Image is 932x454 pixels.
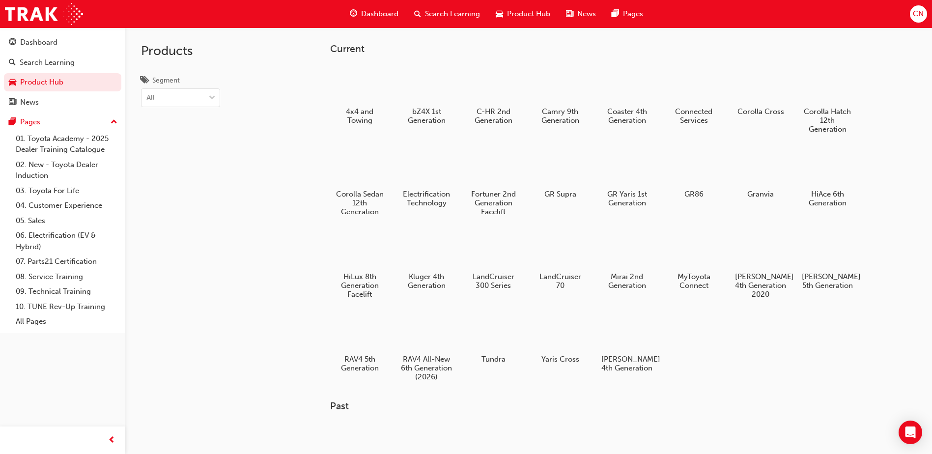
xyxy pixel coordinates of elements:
[9,78,16,87] span: car-icon
[464,145,523,220] a: Fortuner 2nd Generation Facelift
[397,310,456,385] a: RAV4 All-New 6th Generation (2026)
[535,190,586,199] h5: GR Supra
[4,93,121,112] a: News
[597,310,656,376] a: [PERSON_NAME] 4th Generation
[342,4,406,24] a: guage-iconDashboard
[899,421,922,444] div: Open Intercom Messenger
[731,62,790,119] a: Corolla Cross
[111,116,117,129] span: up-icon
[425,8,480,20] span: Search Learning
[334,190,386,216] h5: Corolla Sedan 12th Generation
[397,145,456,211] a: Electrification Technology
[20,37,57,48] div: Dashboard
[535,355,586,364] h5: Yaris Cross
[406,4,488,24] a: search-iconSearch Learning
[664,62,723,128] a: Connected Services
[507,8,550,20] span: Product Hub
[664,227,723,293] a: MyToyota Connect
[12,284,121,299] a: 09. Technical Training
[531,310,590,367] a: Yaris Cross
[798,62,857,137] a: Corolla Hatch 12th Generation
[12,254,121,269] a: 07. Parts21 Certification
[464,62,523,128] a: C-HR 2nd Generation
[597,145,656,211] a: GR Yaris 1st Generation
[531,227,590,293] a: LandCruiser 70
[604,4,651,24] a: pages-iconPages
[330,43,888,55] h3: Current
[612,8,619,20] span: pages-icon
[566,8,573,20] span: news-icon
[334,355,386,372] h5: RAV4 5th Generation
[735,107,787,116] h5: Corolla Cross
[910,5,927,23] button: CN
[668,107,720,125] h5: Connected Services
[535,107,586,125] h5: Camry 9th Generation
[12,183,121,199] a: 03. Toyota For Life
[141,43,220,59] h2: Products
[12,314,121,329] a: All Pages
[577,8,596,20] span: News
[12,269,121,284] a: 08. Service Training
[146,92,155,104] div: All
[20,97,39,108] div: News
[397,62,456,128] a: bZ4X 1st Generation
[209,92,216,105] span: down-icon
[802,107,853,134] h5: Corolla Hatch 12th Generation
[414,8,421,20] span: search-icon
[488,4,558,24] a: car-iconProduct Hub
[9,118,16,127] span: pages-icon
[531,62,590,128] a: Camry 9th Generation
[913,8,924,20] span: CN
[601,355,653,372] h5: [PERSON_NAME] 4th Generation
[20,57,75,68] div: Search Learning
[798,145,857,211] a: HiAce 6th Generation
[4,113,121,131] button: Pages
[731,145,790,202] a: Granvia
[108,434,115,447] span: prev-icon
[664,145,723,202] a: GR86
[798,227,857,293] a: [PERSON_NAME] 5th Generation
[4,31,121,113] button: DashboardSearch LearningProduct HubNews
[9,38,16,47] span: guage-icon
[4,73,121,91] a: Product Hub
[601,190,653,207] h5: GR Yaris 1st Generation
[668,272,720,290] h5: MyToyota Connect
[464,310,523,367] a: Tundra
[401,272,452,290] h5: Kluger 4th Generation
[735,272,787,299] h5: [PERSON_NAME] 4th Generation 2020
[802,272,853,290] h5: [PERSON_NAME] 5th Generation
[12,157,121,183] a: 02. New - Toyota Dealer Induction
[4,54,121,72] a: Search Learning
[531,145,590,202] a: GR Supra
[464,227,523,293] a: LandCruiser 300 Series
[597,227,656,293] a: Mirai 2nd Generation
[330,62,389,128] a: 4x4 and Towing
[401,107,452,125] h5: bZ4X 1st Generation
[152,76,180,85] div: Segment
[141,77,148,85] span: tags-icon
[9,98,16,107] span: news-icon
[334,107,386,125] h5: 4x4 and Towing
[601,107,653,125] h5: Coaster 4th Generation
[397,227,456,293] a: Kluger 4th Generation
[12,213,121,228] a: 05. Sales
[468,107,519,125] h5: C-HR 2nd Generation
[12,198,121,213] a: 04. Customer Experience
[330,310,389,376] a: RAV4 5th Generation
[623,8,643,20] span: Pages
[601,272,653,290] h5: Mirai 2nd Generation
[731,227,790,302] a: [PERSON_NAME] 4th Generation 2020
[20,116,40,128] div: Pages
[12,131,121,157] a: 01. Toyota Academy - 2025 Dealer Training Catalogue
[401,355,452,381] h5: RAV4 All-New 6th Generation (2026)
[735,190,787,199] h5: Granvia
[330,227,389,302] a: HiLux 8th Generation Facelift
[5,3,83,25] img: Trak
[350,8,357,20] span: guage-icon
[597,62,656,128] a: Coaster 4th Generation
[12,228,121,254] a: 06. Electrification (EV & Hybrid)
[401,190,452,207] h5: Electrification Technology
[9,58,16,67] span: search-icon
[496,8,503,20] span: car-icon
